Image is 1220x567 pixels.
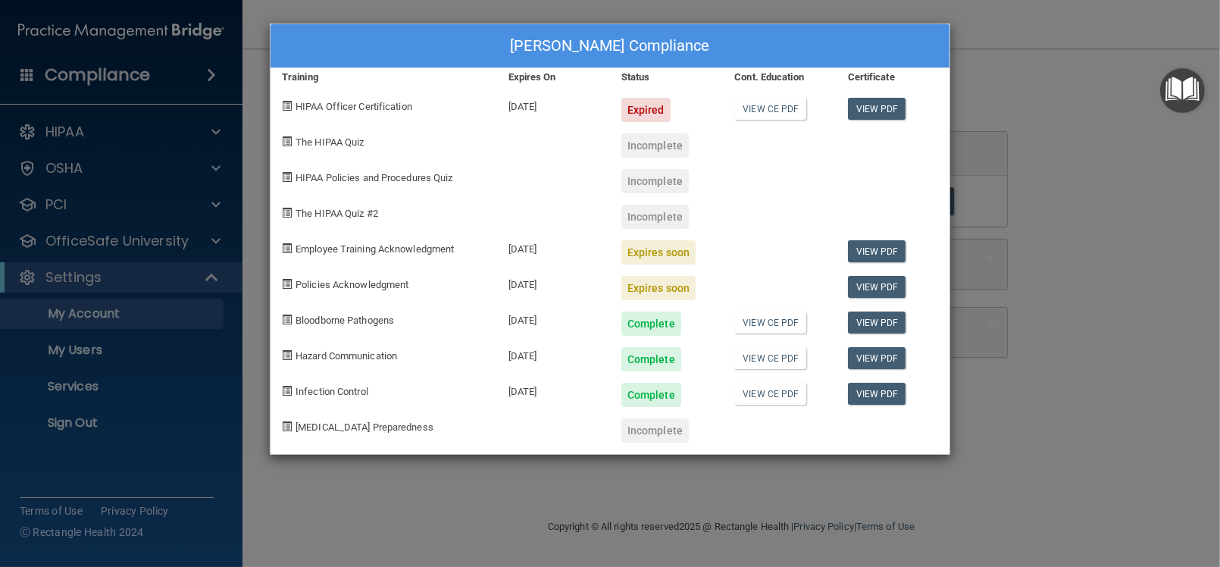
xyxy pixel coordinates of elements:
span: Policies Acknowledgment [296,279,408,290]
span: Employee Training Acknowledgment [296,243,454,255]
div: Complete [621,312,681,336]
div: Certificate [837,68,949,86]
iframe: Drift Widget Chat Controller [959,460,1202,520]
div: Incomplete [621,418,689,443]
a: View PDF [848,347,906,369]
span: The HIPAA Quiz #2 [296,208,378,219]
div: Expires On [497,68,610,86]
div: Cont. Education [723,68,836,86]
span: The HIPAA Quiz [296,136,364,148]
div: Training [271,68,497,86]
div: [DATE] [497,300,610,336]
span: [MEDICAL_DATA] Preparedness [296,421,433,433]
div: [DATE] [497,371,610,407]
div: Incomplete [621,133,689,158]
a: View CE PDF [734,312,806,334]
a: View PDF [848,276,906,298]
button: Open Resource Center [1160,68,1205,113]
a: View CE PDF [734,383,806,405]
div: Complete [621,383,681,407]
div: [DATE] [497,336,610,371]
a: View CE PDF [734,347,806,369]
span: HIPAA Policies and Procedures Quiz [296,172,452,183]
div: Status [610,68,723,86]
span: Bloodborne Pathogens [296,315,394,326]
div: [PERSON_NAME] Compliance [271,24,949,68]
a: View PDF [848,312,906,334]
div: Expired [621,98,671,122]
a: View PDF [848,98,906,120]
div: Incomplete [621,205,689,229]
span: Hazard Communication [296,350,397,362]
a: View CE PDF [734,98,806,120]
div: [DATE] [497,229,610,265]
div: Expires soon [621,276,696,300]
span: Infection Control [296,386,368,397]
a: View PDF [848,383,906,405]
div: Expires soon [621,240,696,265]
div: Incomplete [621,169,689,193]
div: [DATE] [497,265,610,300]
span: HIPAA Officer Certification [296,101,412,112]
div: Complete [621,347,681,371]
a: View PDF [848,240,906,262]
div: [DATE] [497,86,610,122]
